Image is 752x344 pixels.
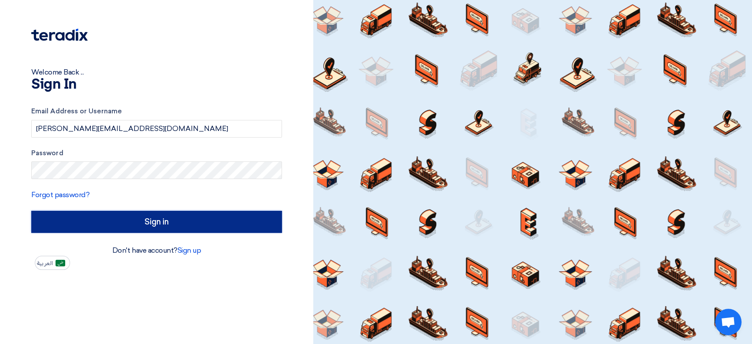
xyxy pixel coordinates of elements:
div: Open chat [715,309,741,335]
div: Don't have account? [31,245,282,256]
input: Sign in [31,211,282,233]
a: Forgot password? [31,191,89,199]
h1: Sign In [31,78,282,92]
button: العربية [35,256,70,270]
img: ar-AR.png [56,260,65,266]
input: Enter your business email or username [31,120,282,138]
span: العربية [37,260,53,266]
label: Email Address or Username [31,106,282,116]
a: Sign up [178,246,201,254]
label: Password [31,148,282,158]
div: Welcome Back ... [31,67,282,78]
img: Teradix logo [31,29,88,41]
